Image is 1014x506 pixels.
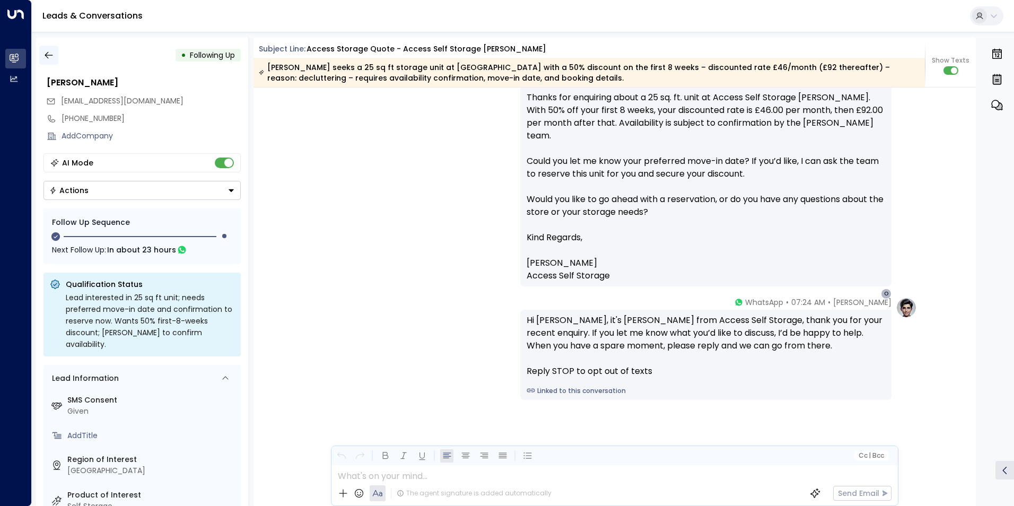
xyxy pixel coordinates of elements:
div: Button group with a nested menu [43,181,241,200]
span: Access Self Storage [527,269,610,282]
div: Actions [49,186,89,195]
span: In about 23 hours [107,244,176,256]
a: Linked to this conversation [527,386,885,396]
span: • [828,297,831,308]
span: WhatsApp [745,297,783,308]
div: AddTitle [67,430,237,441]
div: AddCompany [62,130,241,142]
div: Lead Information [48,373,119,384]
div: [PERSON_NAME] seeks a 25 sq ft storage unit at [GEOGRAPHIC_DATA] with a 50% discount on the first... [259,62,919,83]
p: Hi [PERSON_NAME], Thanks for enquiring about a 25 sq. ft. unit at Access Self Storage [PERSON_NAM... [527,66,885,231]
div: [GEOGRAPHIC_DATA] [67,465,237,476]
div: [PERSON_NAME] [47,76,241,89]
label: Product of Interest [67,490,237,501]
div: The agent signature is added automatically [397,488,552,498]
span: Kind Regards, [527,231,582,244]
div: O [881,289,891,299]
button: Cc|Bcc [854,451,888,461]
span: 07:24 AM [791,297,825,308]
div: Lead interested in 25 sq ft unit; needs preferred move-in date and confirmation to reserve now. W... [66,292,234,350]
span: • [786,297,789,308]
div: AI Mode [62,158,93,168]
div: [PHONE_NUMBER] [62,113,241,124]
button: Redo [353,449,366,463]
label: Region of Interest [67,454,237,465]
button: Actions [43,181,241,200]
span: Subject Line: [259,43,305,54]
span: Show Texts [932,56,969,65]
span: [PERSON_NAME] [833,297,891,308]
label: SMS Consent [67,395,237,406]
div: Access Storage Quote - Access Self Storage [PERSON_NAME] [307,43,546,55]
span: Following Up [190,50,235,60]
div: • [181,46,186,65]
div: Follow Up Sequence [52,217,232,228]
a: Leads & Conversations [42,10,143,22]
span: Cc Bcc [858,452,884,459]
span: | [869,452,871,459]
div: Next Follow Up: [52,244,232,256]
button: Undo [335,449,348,463]
span: oaverty@accessstorage.com [61,95,183,107]
div: Hi [PERSON_NAME], it's [PERSON_NAME] from Access Self Storage, thank you for your recent enquiry.... [527,314,885,378]
span: [PERSON_NAME] [527,257,597,269]
p: Qualification Status [66,279,234,290]
div: Given [67,406,237,417]
img: profile-logo.png [896,297,917,318]
span: [EMAIL_ADDRESS][DOMAIN_NAME] [61,95,183,106]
